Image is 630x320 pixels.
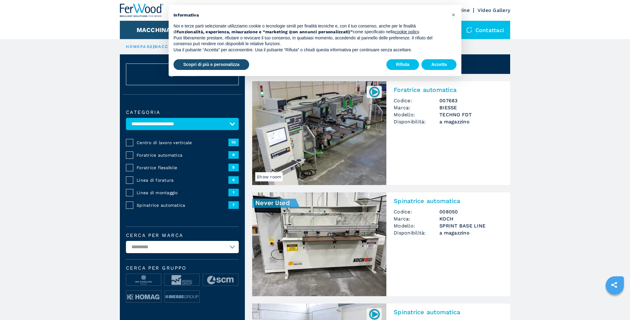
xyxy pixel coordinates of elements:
[137,190,228,196] span: Linea di montaggio
[394,229,439,236] span: Disponibilità:
[228,164,239,171] span: 5
[126,233,239,238] label: Cerca per marca
[439,97,503,104] h3: 007683
[154,44,186,49] a: macchinari
[394,111,439,118] span: Modello:
[165,291,199,303] img: image
[439,222,503,229] h3: SPRINT BASE LINE
[439,208,503,215] h3: 008050
[137,165,228,171] span: Foratrice flessibile
[395,29,419,34] a: cookie policy
[439,229,503,236] span: a magazzino
[137,202,228,208] span: Spinatrice automatica
[174,59,249,70] button: Scopri di più e personalizza
[203,274,238,286] img: image
[126,266,239,271] span: Cerca per Gruppo
[137,140,228,146] span: Centro di lavoro verticale
[452,11,455,18] span: ×
[394,308,503,316] h2: Spinatrice automatica
[394,208,439,215] span: Codice:
[466,27,472,33] img: Contattaci
[228,139,239,146] span: 10
[368,86,380,98] img: 007683
[449,10,458,20] button: Chiudi questa informativa
[460,21,510,39] div: Contattaci
[394,197,503,205] h2: Spinatrice automatica
[394,215,439,222] span: Marca:
[228,189,239,196] span: 1
[137,177,228,183] span: Linea di foratura
[386,59,419,70] button: Rifiuta
[177,29,353,34] strong: funzionalità, esperienza, misurazione e “marketing (con annunci personalizzati)”
[439,104,503,111] h3: BIESSE
[228,201,239,209] span: 7
[126,291,161,303] img: image
[126,110,239,115] label: Categoria
[368,308,380,320] img: 006163
[252,192,510,296] a: Spinatrice automatica KOCH SPRINT BASE LINESpinatrice automaticaCodice:008050Marca:KOCHModello:SP...
[174,23,447,35] p: Noi e terze parti selezionate utilizziamo cookie o tecnologie simili per finalità tecniche e, con...
[228,176,239,184] span: 6
[153,44,154,49] span: |
[394,118,439,125] span: Disponibilità:
[252,81,510,185] a: Foratrice automatica BIESSE TECHNO FDTShow room007683Foratrice automaticaCodice:007683Marca:BIESS...
[394,86,503,93] h2: Foratrice automatica
[126,44,153,49] a: HOMEPAGE
[126,64,239,85] button: ResetAnnulla
[137,26,177,34] button: Macchinari
[174,35,447,47] p: Puoi liberamente prestare, rifiutare o revocare il tuo consenso, in qualsiasi momento, accedendo ...
[126,274,161,286] img: image
[174,12,447,18] h2: Informativa
[439,111,503,118] h3: TECHNO FDT
[394,97,439,104] span: Codice:
[478,7,510,13] a: Video Gallery
[607,277,622,293] a: sharethis
[165,274,199,286] img: image
[120,4,164,17] img: Ferwood
[252,81,386,185] img: Foratrice automatica BIESSE TECHNO FDT
[421,59,456,70] button: Accetta
[439,215,503,222] h3: KOCH
[137,152,228,158] span: Foratrice automatica
[174,47,447,53] p: Usa il pulsante “Accetta” per acconsentire. Usa il pulsante “Rifiuta” o chiudi questa informativa...
[439,118,503,125] span: a magazzino
[228,151,239,158] span: 8
[252,192,386,296] img: Spinatrice automatica KOCH SPRINT BASE LINE
[394,104,439,111] span: Marca:
[255,172,283,181] span: Show room
[394,222,439,229] span: Modello:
